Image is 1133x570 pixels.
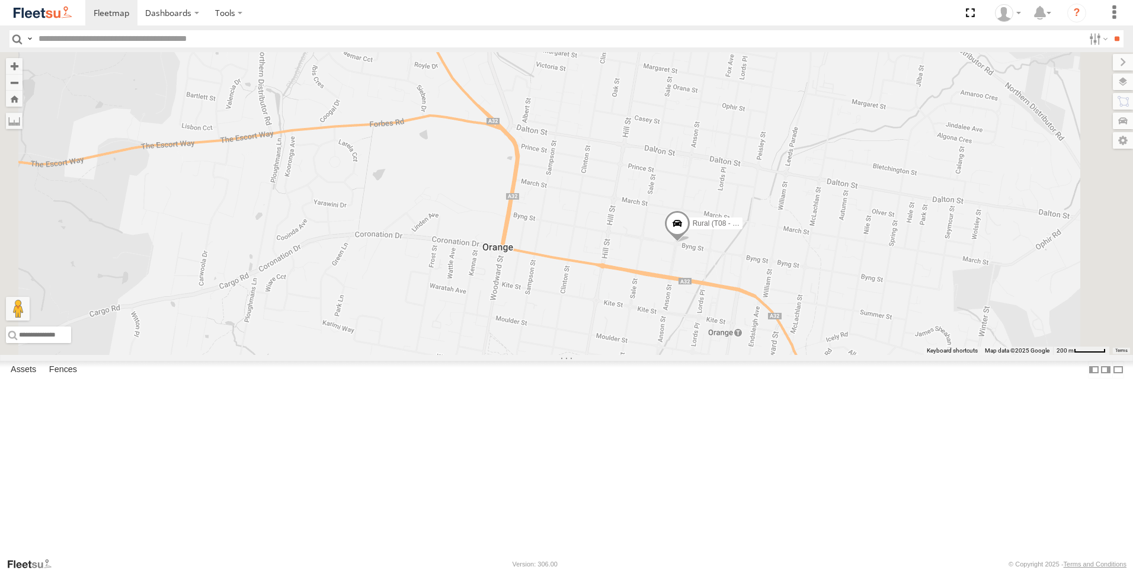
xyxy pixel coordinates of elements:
[1009,561,1126,568] div: © Copyright 2025 -
[927,347,978,355] button: Keyboard shortcuts
[43,361,83,378] label: Fences
[1100,361,1112,378] label: Dock Summary Table to the Right
[1115,348,1128,353] a: Terms (opens in new tab)
[1067,4,1086,23] i: ?
[6,91,23,107] button: Zoom Home
[985,347,1049,354] span: Map data ©2025 Google
[6,74,23,91] button: Zoom out
[991,4,1025,22] div: Peter Groves
[513,561,558,568] div: Version: 306.00
[693,219,793,227] span: Rural (T08 - [PERSON_NAME])
[7,558,61,570] a: Visit our Website
[6,297,30,321] button: Drag Pegman onto the map to open Street View
[1053,347,1109,355] button: Map Scale: 200 m per 50 pixels
[1088,361,1100,378] label: Dock Summary Table to the Left
[12,5,73,21] img: fleetsu-logo-horizontal.svg
[6,58,23,74] button: Zoom in
[1064,561,1126,568] a: Terms and Conditions
[1113,132,1133,149] label: Map Settings
[25,30,34,47] label: Search Query
[1112,361,1124,378] label: Hide Summary Table
[1084,30,1110,47] label: Search Filter Options
[6,113,23,129] label: Measure
[5,361,42,378] label: Assets
[1057,347,1074,354] span: 200 m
